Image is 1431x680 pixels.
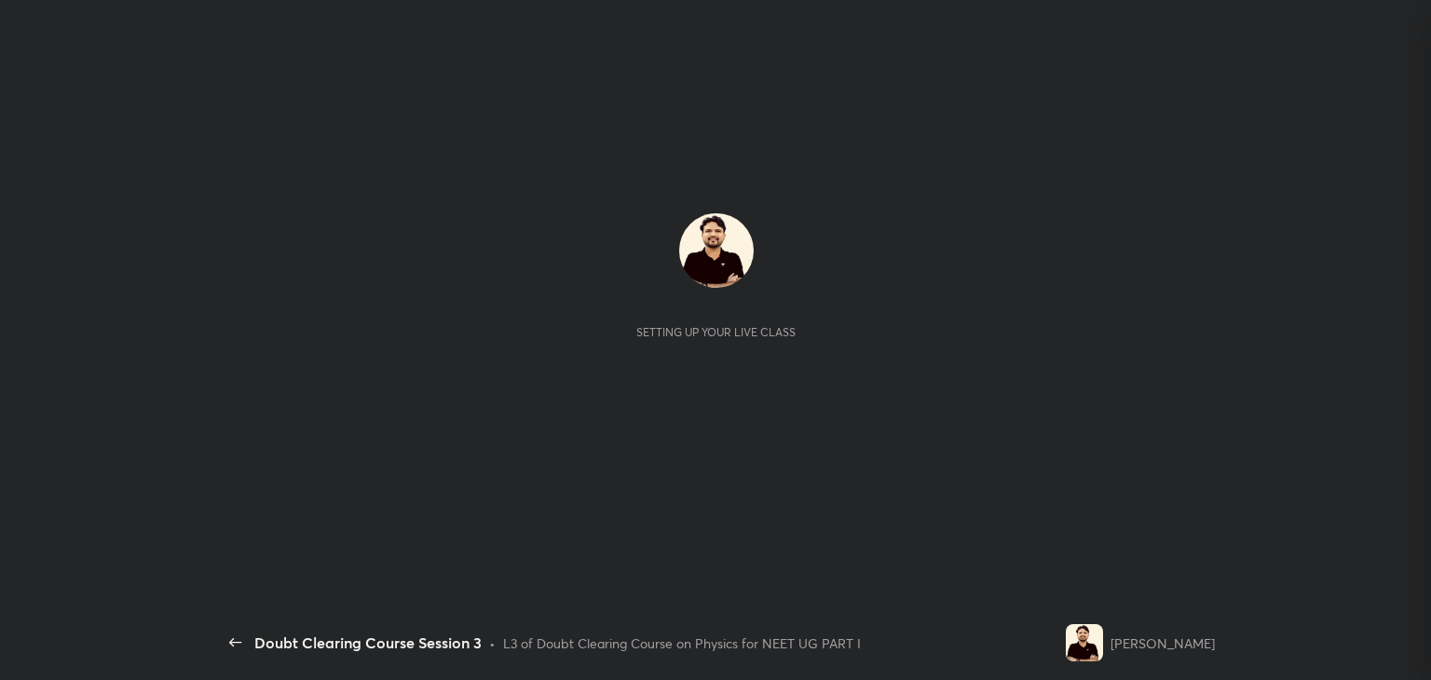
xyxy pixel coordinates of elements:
[489,633,496,653] div: •
[679,213,754,288] img: 09770f7dbfa9441c9c3e57e13e3293d5.jpg
[636,325,796,339] div: Setting up your live class
[1066,624,1103,661] img: 09770f7dbfa9441c9c3e57e13e3293d5.jpg
[1111,633,1215,653] div: [PERSON_NAME]
[503,633,861,653] div: L3 of Doubt Clearing Course on Physics for NEET UG PART I
[254,632,482,654] div: Doubt Clearing Course Session 3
